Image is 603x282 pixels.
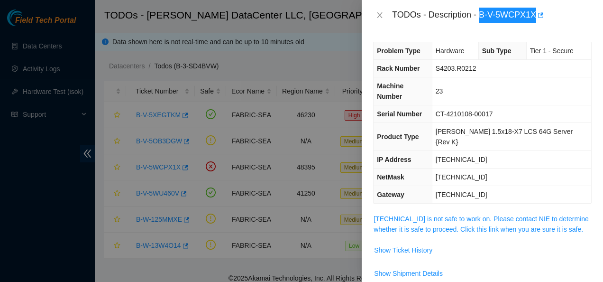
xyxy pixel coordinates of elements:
span: Tier 1 - Secure [530,47,574,55]
span: Machine Number [377,82,403,100]
span: Rack Number [377,65,420,72]
span: [PERSON_NAME] 1.5x18-X7 LCS 64G Server {Rev K} [436,128,573,146]
span: Problem Type [377,47,420,55]
button: Show Shipment Details [374,266,443,281]
span: close [376,11,384,19]
span: Hardware [436,47,465,55]
span: [TECHNICAL_ID] [436,156,487,163]
span: Product Type [377,133,419,141]
span: CT-4210108-00017 [436,110,493,118]
span: Serial Number [377,110,422,118]
button: Close [373,11,386,20]
span: 23 [436,87,443,95]
a: [TECHNICAL_ID] is not safe to work on. Please contact NIE to determine whether it is safe to proc... [374,215,589,233]
button: Show Ticket History [374,243,433,258]
span: Show Ticket History [374,245,432,255]
span: Gateway [377,191,404,198]
span: [TECHNICAL_ID] [436,173,487,181]
span: Sub Type [482,47,512,55]
div: TODOs - Description - B-V-5WCPX1X [392,8,592,23]
span: [TECHNICAL_ID] [436,191,487,198]
span: Show Shipment Details [374,268,443,279]
span: S4203.R0212 [436,65,476,72]
span: NetMask [377,173,404,181]
span: IP Address [377,156,411,163]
